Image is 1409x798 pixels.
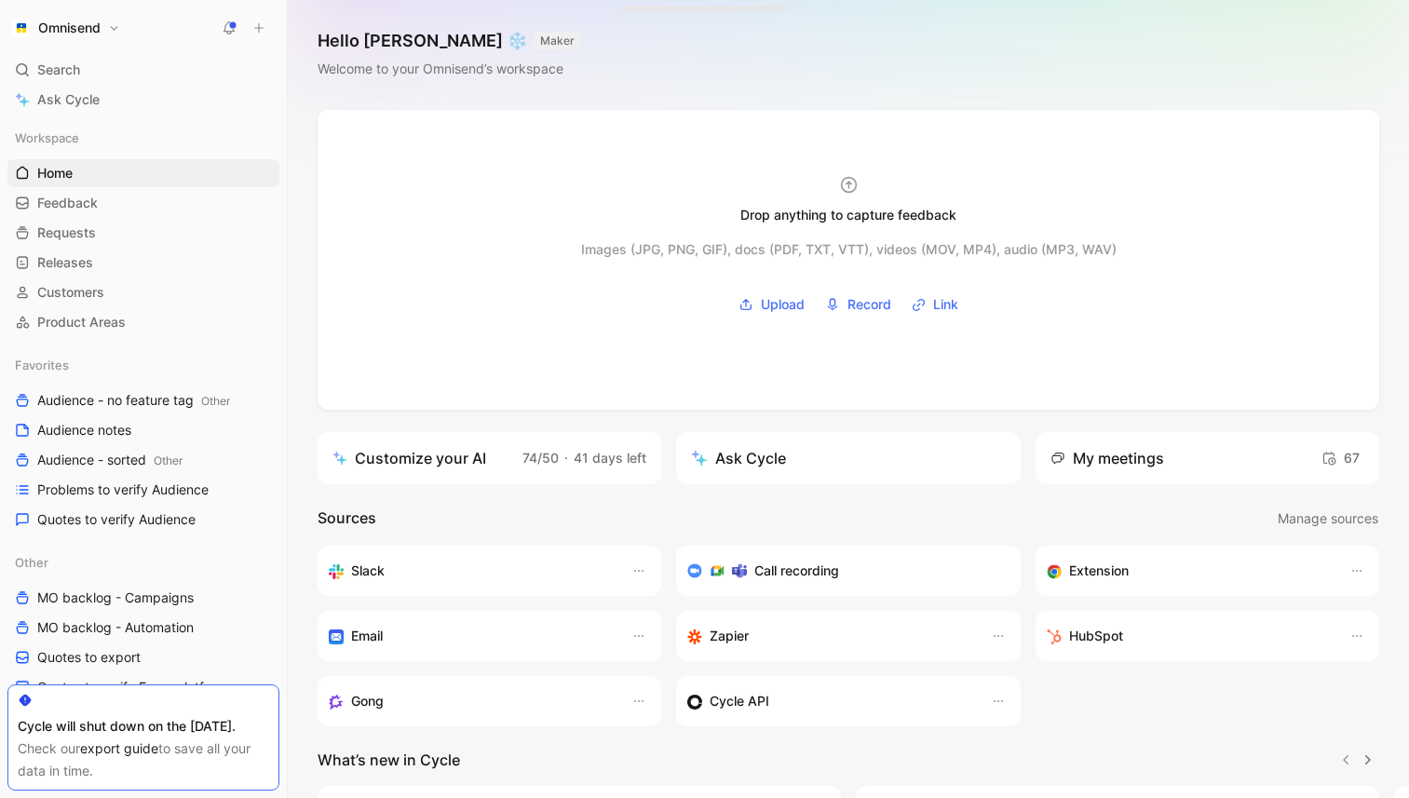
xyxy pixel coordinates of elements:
[7,548,279,576] div: Other
[761,293,805,316] span: Upload
[574,450,646,466] span: 41 days left
[37,648,141,667] span: Quotes to export
[318,432,661,484] a: Customize your AI74/50·41 days left
[7,643,279,671] a: Quotes to export
[332,447,486,469] div: Customize your AI
[37,313,126,331] span: Product Areas
[7,219,279,247] a: Requests
[37,480,209,499] span: Problems to verify Audience
[732,291,811,318] button: Upload
[7,584,279,612] a: MO backlog - Campaigns
[905,291,965,318] button: Link
[691,447,786,469] div: Ask Cycle
[18,715,269,737] div: Cycle will shut down on the [DATE].
[329,560,613,582] div: Sync your customers, send feedback and get updates in Slack
[7,308,279,336] a: Product Areas
[7,56,279,84] div: Search
[7,506,279,534] a: Quotes to verify Audience
[37,223,96,242] span: Requests
[522,450,559,466] span: 74/50
[37,253,93,272] span: Releases
[7,159,279,187] a: Home
[7,386,279,414] a: Audience - no feature tagOther
[37,283,104,302] span: Customers
[15,553,48,572] span: Other
[37,618,194,637] span: MO backlog - Automation
[15,128,79,147] span: Workspace
[37,391,230,411] span: Audience - no feature tag
[201,394,230,408] span: Other
[7,249,279,277] a: Releases
[318,30,580,52] h1: Hello [PERSON_NAME] ❄️
[7,189,279,217] a: Feedback
[933,293,958,316] span: Link
[1277,507,1379,531] button: Manage sources
[710,690,769,712] h3: Cycle API
[7,614,279,642] a: MO backlog - Automation
[687,625,971,647] div: Capture feedback from thousands of sources with Zapier (survey results, recordings, sheets, etc).
[819,291,898,318] button: Record
[351,560,385,582] h3: Slack
[7,86,279,114] a: Ask Cycle
[154,453,183,467] span: Other
[564,450,568,466] span: ·
[37,451,183,470] span: Audience - sorted
[37,678,234,697] span: Quotes to verify Ecom platforms
[1050,447,1164,469] div: My meetings
[37,59,80,81] span: Search
[7,351,279,379] div: Favorites
[38,20,101,36] h1: Omnisend
[581,238,1117,261] div: Images (JPG, PNG, GIF), docs (PDF, TXT, VTT), videos (MOV, MP4), audio (MP3, WAV)
[7,124,279,152] div: Workspace
[37,194,98,212] span: Feedback
[1278,507,1378,530] span: Manage sources
[687,690,971,712] div: Sync customers & send feedback from custom sources. Get inspired by our favorite use case
[7,278,279,306] a: Customers
[15,356,69,374] span: Favorites
[80,740,158,756] a: export guide
[740,204,956,226] div: Drop anything to capture feedback
[7,446,279,474] a: Audience - sortedOther
[7,416,279,444] a: Audience notes
[351,690,384,712] h3: Gong
[318,749,460,771] h2: What’s new in Cycle
[7,673,279,701] a: Quotes to verify Ecom platforms
[710,625,749,647] h3: Zapier
[1317,443,1364,473] button: 67
[687,560,994,582] div: Record & transcribe meetings from Zoom, Meet & Teams.
[676,432,1020,484] button: Ask Cycle
[7,15,125,41] button: OmnisendOmnisend
[37,164,73,183] span: Home
[37,588,194,607] span: MO backlog - Campaigns
[535,32,580,50] button: MAKER
[847,293,891,316] span: Record
[329,690,613,712] div: Capture feedback from your incoming calls
[1321,447,1360,469] span: 67
[18,737,269,782] div: Check our to save all your data in time.
[754,560,839,582] h3: Call recording
[351,625,383,647] h3: Email
[318,507,376,531] h2: Sources
[1069,560,1129,582] h3: Extension
[12,19,31,37] img: Omnisend
[37,88,100,111] span: Ask Cycle
[37,510,196,529] span: Quotes to verify Audience
[329,625,613,647] div: Forward emails to your feedback inbox
[37,421,131,440] span: Audience notes
[1069,625,1123,647] h3: HubSpot
[7,476,279,504] a: Problems to verify Audience
[1047,560,1331,582] div: Capture feedback from anywhere on the web
[318,58,580,80] div: Welcome to your Omnisend’s workspace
